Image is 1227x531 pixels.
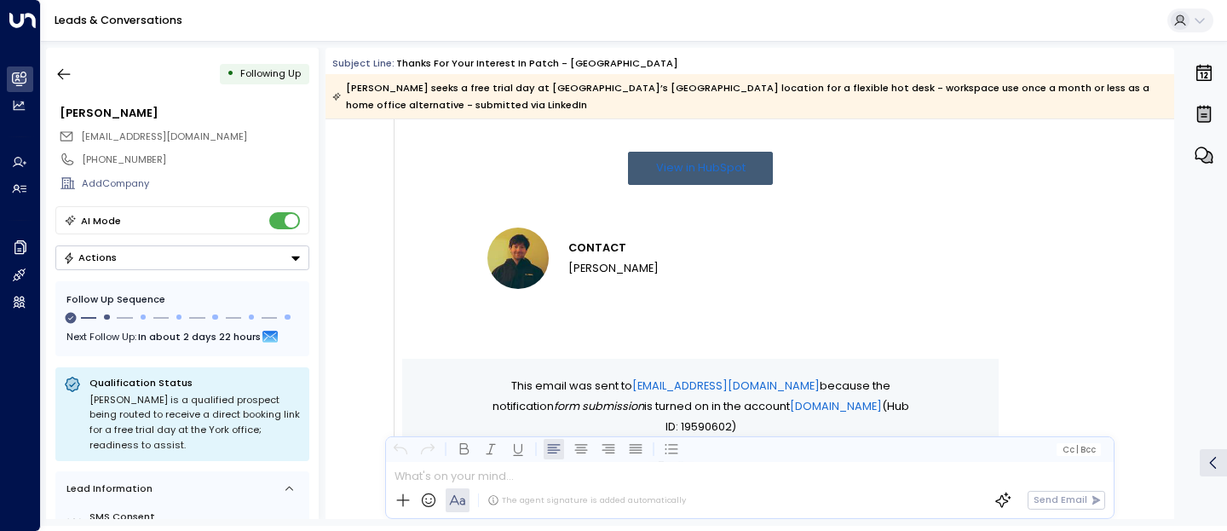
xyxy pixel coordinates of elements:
div: Follow Up Sequence [66,292,298,307]
span: contact@davidadamjones.co.uk [81,130,247,144]
p: Qualification Status [89,376,301,390]
li: [PERSON_NAME] [568,258,659,279]
button: Actions [55,245,309,270]
span: Following Up [240,66,301,80]
div: [PERSON_NAME] seeks a free trial day at [GEOGRAPHIC_DATA]’s [GEOGRAPHIC_DATA] location for a flex... [332,79,1166,113]
button: Redo [418,439,438,459]
div: [PERSON_NAME] is a qualified prospect being routed to receive a direct booking link for a free tr... [89,393,301,453]
a: View in HubSpot [628,152,773,185]
p: This email was sent to because the notification is turned on in the account (Hub ID: 19590602) [487,376,913,437]
span: Subject Line: [332,56,395,70]
div: [PERSON_NAME] [60,105,308,121]
button: Undo [390,439,411,459]
div: The agent signature is added automatically [487,494,686,506]
label: SMS Consent [89,510,303,524]
button: Cc|Bcc [1057,443,1101,456]
div: Thanks for your interest in Patch - [GEOGRAPHIC_DATA] [396,56,678,71]
span: | [1076,445,1079,454]
a: Leads & Conversations [55,13,182,27]
img: David Jones [487,228,549,289]
h3: CONTACT [568,238,659,258]
span: In about 2 days 22 hours [138,327,261,346]
div: Button group with a nested menu [55,245,309,270]
a: [DOMAIN_NAME] [790,396,882,417]
div: AI Mode [81,212,121,229]
span: [EMAIL_ADDRESS][DOMAIN_NAME] [81,130,247,143]
div: Lead Information [61,482,153,496]
a: [EMAIL_ADDRESS][DOMAIN_NAME] [632,376,820,396]
span: Form submission [554,396,644,417]
div: • [227,61,234,86]
div: Actions [63,251,117,263]
div: Next Follow Up: [66,327,298,346]
div: [PHONE_NUMBER] [82,153,308,167]
span: Cc Bcc [1063,445,1096,454]
div: AddCompany [82,176,308,191]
